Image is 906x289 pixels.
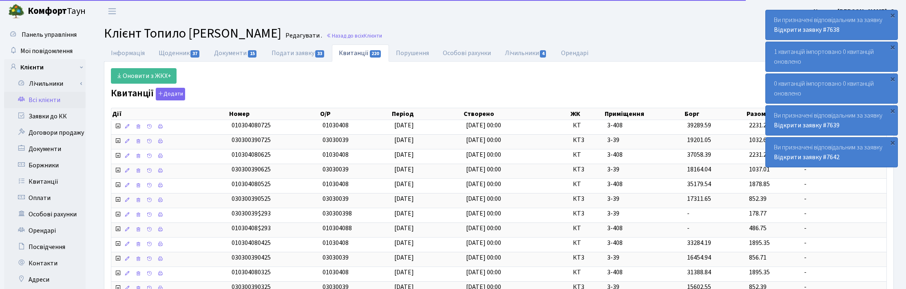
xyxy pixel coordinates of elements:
span: 3-408 [607,180,681,189]
span: - [804,194,883,204]
button: Переключити навігацію [102,4,122,18]
span: - [804,180,883,189]
span: [DATE] 00:00 [466,253,501,262]
div: × [888,11,897,19]
a: Лічильники [9,76,86,92]
span: 01030408 [323,268,349,277]
span: - [804,209,883,218]
span: 3-39 [607,209,681,218]
span: 3-39 [607,253,681,262]
a: Назад до всіхКлієнти [326,32,382,40]
div: Ви призначені відповідальним за заявку [766,106,897,135]
span: - [804,165,883,174]
span: 010304080325 [232,268,271,277]
span: [DATE] [394,121,414,130]
span: 486.75 [749,224,767,233]
a: Договори продажу [4,124,86,141]
span: 03030039 [323,165,349,174]
span: 01030408 [323,180,349,189]
span: [DATE] 00:00 [466,268,501,277]
span: 030300390425 [232,253,271,262]
span: Мої повідомлення [20,47,73,56]
a: Інформація [104,44,152,62]
a: Лічильники [498,44,554,62]
span: 220 [370,50,381,58]
a: Орендарі [554,44,595,62]
span: 1032.69 [749,136,770,144]
a: Клієнти [4,59,86,76]
span: [DATE] 00:00 [466,194,501,203]
span: [DATE] [394,165,414,174]
span: КТ [573,150,601,160]
span: 010304080725 [232,121,271,130]
span: [DATE] 00:00 [466,150,501,159]
span: 010304088 [323,224,352,233]
span: 1037.01 [749,165,770,174]
button: Квитанції [156,88,185,100]
span: КТ3 [573,136,601,145]
a: Відкрити заявку #7639 [774,121,840,130]
span: 3-408 [607,238,681,248]
b: Комфорт [28,4,67,18]
span: - [804,238,883,248]
th: Створено [463,108,570,120]
span: 030300390725 [232,136,271,144]
span: [DATE] 00:00 [466,121,501,130]
th: Приміщення [604,108,684,120]
span: 19201.05 [687,136,711,144]
span: - [687,209,689,218]
a: Всі клієнти [4,92,86,108]
span: 03030039$293 [232,209,271,218]
span: 01030408 [323,238,349,247]
span: Клієнти [364,32,382,40]
a: Адреси [4,271,86,288]
a: Боржники [4,157,86,173]
span: Клієнт Топило [PERSON_NAME] [104,24,281,43]
span: 01030408 [323,150,349,159]
span: КТ3 [573,165,601,174]
span: 856.71 [749,253,767,262]
span: [DATE] [394,268,414,277]
span: 3-408 [607,150,681,160]
a: Відкрити заявку #7638 [774,25,840,34]
span: 3-39 [607,165,681,174]
span: [DATE] [394,194,414,203]
a: Мої повідомлення [4,43,86,59]
span: [DATE] [394,136,414,144]
span: [DATE] 00:00 [466,180,501,189]
span: - [804,268,883,277]
span: 030300390625 [232,165,271,174]
th: Разом [746,108,801,120]
a: Квитанції [4,173,86,190]
span: 2231.2 [749,150,767,159]
span: 3-39 [607,136,681,145]
span: КТ [573,268,601,277]
span: 178.77 [749,209,767,218]
img: logo.png [8,3,24,20]
th: Номер [228,108,320,120]
a: Заявки до КК [4,108,86,124]
span: [DATE] 00:00 [466,165,501,174]
span: - [804,224,883,233]
span: Панель управління [22,30,77,39]
a: Корчун [PERSON_NAME]. С. [813,7,896,16]
span: 17311.65 [687,194,711,203]
span: 15 [248,50,257,58]
div: × [888,75,897,83]
span: 3-408 [607,121,681,130]
div: 0 квитанцій імпортовано 0 квитанцій оновлено [766,74,897,103]
span: КТ3 [573,209,601,218]
span: 03030039 [323,253,349,262]
span: [DATE] [394,209,414,218]
span: КТ [573,224,601,233]
span: 1878.85 [749,180,770,189]
span: КТ [573,121,601,130]
small: Редагувати . [284,32,322,40]
span: 010304080625 [232,150,271,159]
span: 35179.54 [687,180,711,189]
span: 01030408 [323,121,349,130]
a: Оплати [4,190,86,206]
a: Документи [4,141,86,157]
span: [DATE] 00:00 [466,238,501,247]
